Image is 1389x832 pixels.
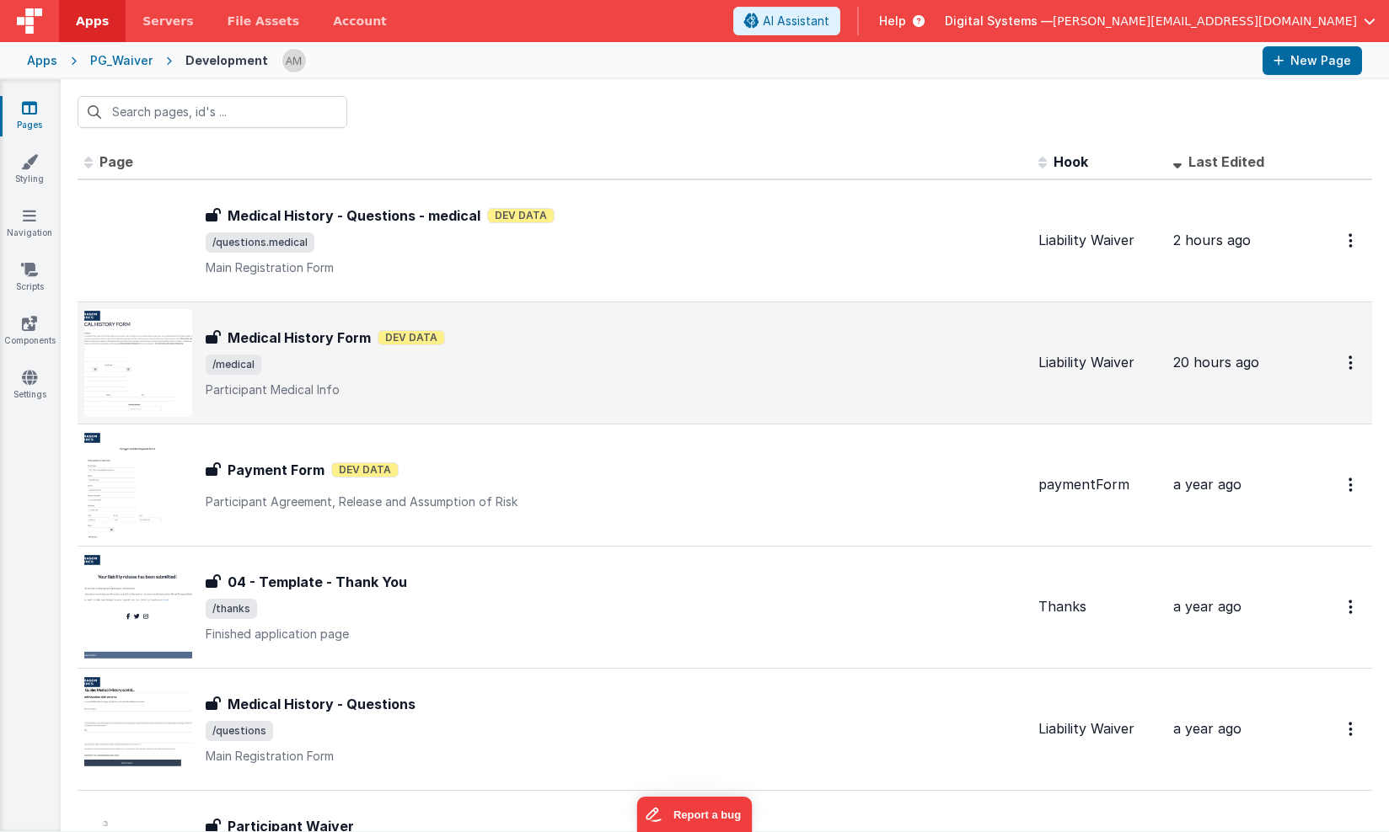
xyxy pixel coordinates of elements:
span: Dev Data [487,208,555,223]
button: Options [1338,712,1365,746]
button: Options [1338,345,1365,380]
h3: Medical History Form [228,328,371,348]
span: 2 hours ago [1173,232,1251,248]
span: /questions [206,721,273,741]
span: Servers [142,13,193,29]
p: Main Registration Form [206,259,1025,276]
span: Last Edited [1188,153,1264,170]
span: /thanks [206,599,257,619]
button: AI Assistant [733,7,840,35]
div: Liability Waiver [1038,231,1160,250]
iframe: Marker.io feedback button [637,797,753,832]
span: 20 hours ago [1173,354,1259,371]
div: PG_Waiver [90,52,153,69]
span: Hook [1054,153,1088,170]
span: Dev Data [331,462,399,477]
span: a year ago [1173,720,1242,737]
button: Options [1338,223,1365,258]
span: a year ago [1173,476,1242,493]
span: /questions.medical [206,232,314,253]
div: Apps [27,52,57,69]
button: Digital Systems — [PERSON_NAME][EMAIL_ADDRESS][DOMAIN_NAME] [945,13,1376,29]
span: Help [879,13,906,29]
p: Participant Medical Info [206,381,1025,398]
span: Digital Systems — [945,13,1053,29]
button: Options [1338,589,1365,624]
h3: Payment Form [228,460,324,480]
div: Liability Waiver [1038,719,1160,739]
button: New Page [1263,46,1362,75]
input: Search pages, id's ... [78,96,347,128]
div: Liability Waiver [1038,353,1160,372]
span: a year ago [1173,598,1242,615]
h3: 04 - Template - Thank You [228,572,407,592]
span: Page [99,153,133,170]
h3: Medical History - Questions - medical [228,205,480,226]
span: AI Assistant [763,13,829,29]
button: Options [1338,467,1365,502]
img: 82e8a68be27a4fca029c885efbeca2a8 [282,49,306,72]
div: Development [185,52,268,69]
span: /medical [206,355,261,375]
p: Main Registration Form [206,748,1025,765]
p: Finished application page [206,626,1025,643]
div: paymentForm [1038,475,1160,494]
p: Participant Agreement, Release and Assumption of Risk [206,493,1025,510]
h3: Medical History - Questions [228,694,416,714]
span: Dev Data [378,330,445,345]
span: File Assets [228,13,300,29]
span: [PERSON_NAME][EMAIL_ADDRESS][DOMAIN_NAME] [1053,13,1357,29]
span: Apps [76,13,109,29]
div: Thanks [1038,597,1160,616]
